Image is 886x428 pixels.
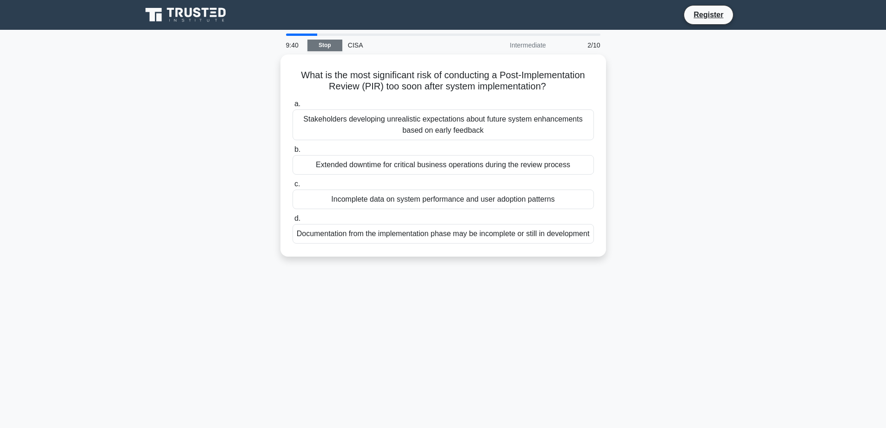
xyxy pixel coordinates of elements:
span: a. [294,100,300,108]
div: Documentation from the implementation phase may be incomplete or still in development [293,224,594,244]
a: Stop [307,40,342,51]
div: Stakeholders developing unrealistic expectations about future system enhancements based on early ... [293,109,594,140]
span: b. [294,145,300,153]
span: c. [294,180,300,188]
div: CISA [342,36,470,54]
div: Intermediate [470,36,552,54]
div: Incomplete data on system performance and user adoption patterns [293,190,594,209]
div: Extended downtime for critical business operations during the review process [293,155,594,175]
span: d. [294,214,300,222]
div: 2/10 [552,36,606,54]
h5: What is the most significant risk of conducting a Post-Implementation Review (PIR) too soon after... [292,69,595,93]
a: Register [688,9,729,20]
div: 9:40 [280,36,307,54]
